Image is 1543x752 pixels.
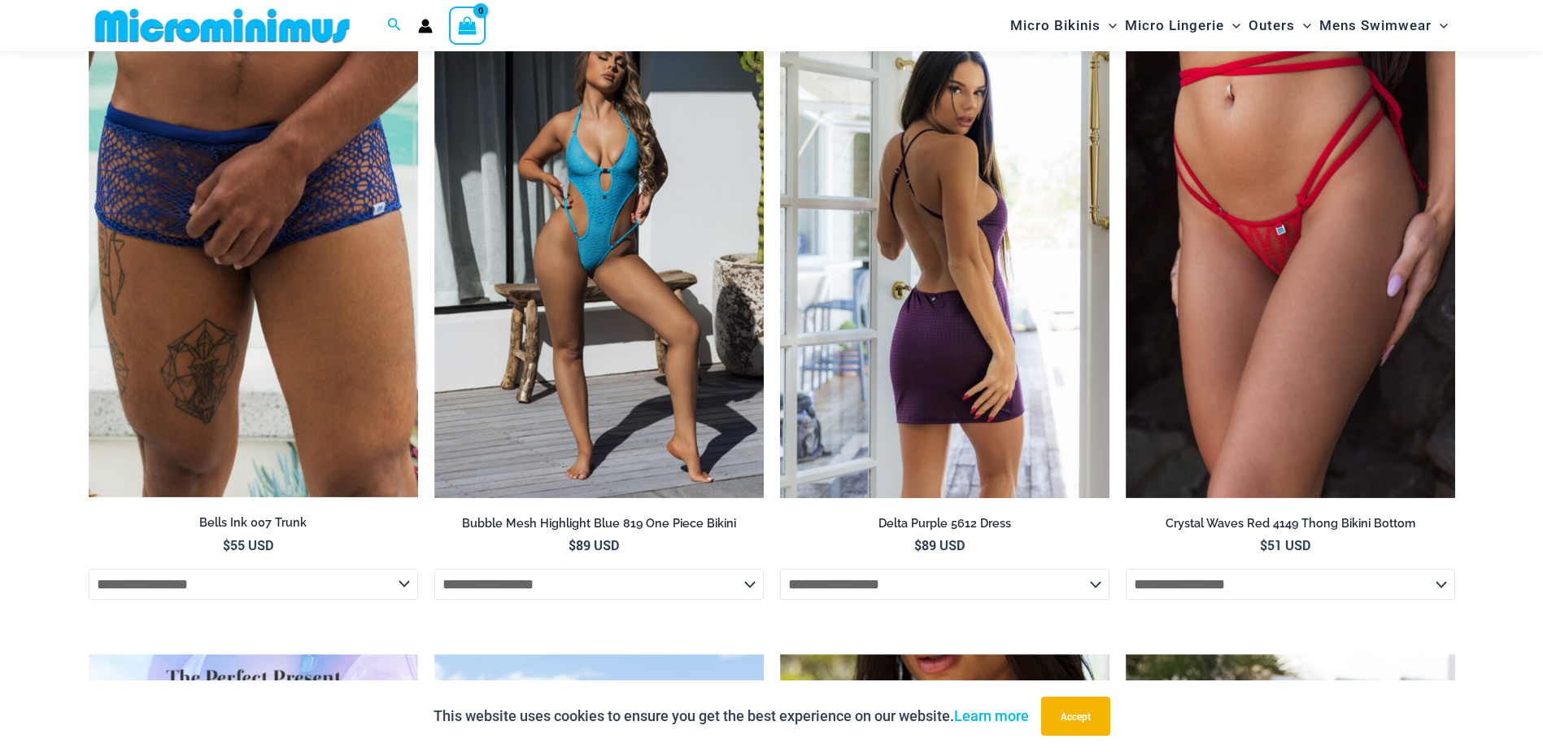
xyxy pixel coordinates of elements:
[418,19,433,33] a: Account icon link
[223,536,230,553] span: $
[89,7,356,44] img: MM SHOP LOGO FLAT
[1319,5,1432,46] span: Mens Swimwear
[1101,5,1117,46] span: Menu Toggle
[780,4,1109,499] img: Delta Purple 5612 Dress 03
[914,536,965,553] bdi: 89 USD
[449,7,486,44] a: View Shopping Cart, empty
[434,4,764,499] img: Bubble Mesh Highlight Blue 819 One Piece 01
[569,536,619,553] bdi: 89 USD
[1121,5,1244,46] a: Micro LingerieMenu ToggleMenu Toggle
[1126,516,1455,537] a: Crystal Waves Red 4149 Thong Bikini Bottom
[1041,697,1110,736] button: Accept
[1249,5,1295,46] span: Outers
[1260,536,1267,553] span: $
[1244,5,1315,46] a: OutersMenu ToggleMenu Toggle
[1432,5,1448,46] span: Menu Toggle
[1010,5,1101,46] span: Micro Bikinis
[569,536,576,553] span: $
[1006,5,1121,46] a: Micro BikinisMenu ToggleMenu Toggle
[780,516,1109,537] a: Delta Purple 5612 Dress
[223,536,273,553] bdi: 55 USD
[89,4,418,498] img: Bells Ink 007 Trunk 10
[434,516,764,537] a: Bubble Mesh Highlight Blue 819 One Piece Bikini
[1126,4,1455,499] img: Crystal Waves 4149 Thong 01
[1004,2,1455,49] nav: Site Navigation
[1125,5,1224,46] span: Micro Lingerie
[954,707,1029,724] a: Learn more
[780,4,1109,499] a: Delta Purple 5612 Dress 01Delta Purple 5612 Dress 03Delta Purple 5612 Dress 03
[89,4,418,498] a: Bells Ink 007 Trunk 10Bells Ink 007 Trunk 11Bells Ink 007 Trunk 11
[914,536,922,553] span: $
[780,516,1109,531] h2: Delta Purple 5612 Dress
[387,15,402,36] a: Search icon link
[434,4,764,499] a: Bubble Mesh Highlight Blue 819 One Piece 01Bubble Mesh Highlight Blue 819 One Piece 03Bubble Mesh...
[1315,5,1452,46] a: Mens SwimwearMenu ToggleMenu Toggle
[434,516,764,531] h2: Bubble Mesh Highlight Blue 819 One Piece Bikini
[1126,516,1455,531] h2: Crystal Waves Red 4149 Thong Bikini Bottom
[89,515,418,531] h2: Bells Ink 007 Trunk
[434,704,1029,728] p: This website uses cookies to ensure you get the best experience on our website.
[1126,4,1455,499] a: Crystal Waves 4149 Thong 01Crystal Waves 305 Tri Top 4149 Thong 01Crystal Waves 305 Tri Top 4149 ...
[89,515,418,536] a: Bells Ink 007 Trunk
[1260,536,1310,553] bdi: 51 USD
[1295,5,1311,46] span: Menu Toggle
[1224,5,1240,46] span: Menu Toggle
